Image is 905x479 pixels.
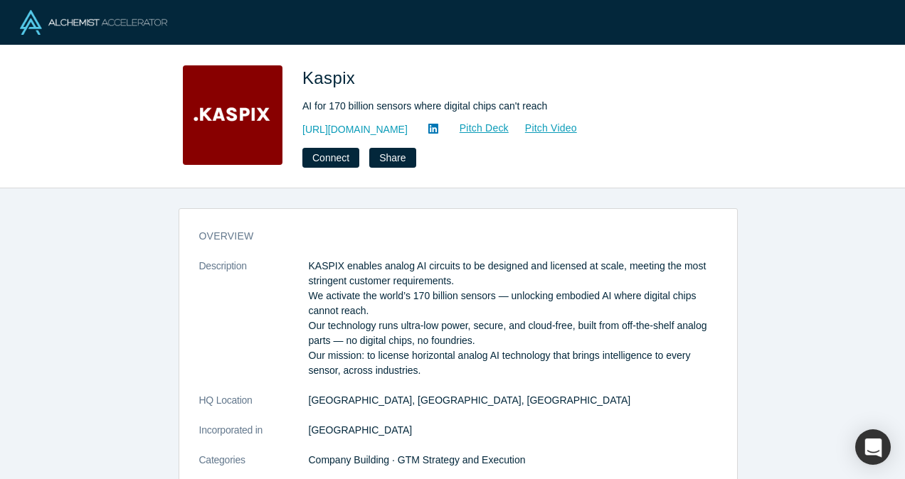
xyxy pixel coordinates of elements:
[309,423,717,438] dd: [GEOGRAPHIC_DATA]
[302,122,408,137] a: [URL][DOMAIN_NAME]
[199,393,309,423] dt: HQ Location
[309,393,717,408] dd: [GEOGRAPHIC_DATA], [GEOGRAPHIC_DATA], [GEOGRAPHIC_DATA]
[199,423,309,453] dt: Incorporated in
[309,259,717,378] p: KASPIX enables analog AI circuits to be designed and licensed at scale, meeting the most stringen...
[183,65,282,165] img: Kaspix's Logo
[509,120,578,136] a: Pitch Video
[309,454,526,465] span: Company Building · GTM Strategy and Execution
[302,148,359,168] button: Connect
[302,99,701,114] div: AI for 170 billion sensors where digital chips can't reach
[199,259,309,393] dt: Description
[199,229,697,244] h3: overview
[302,68,360,87] span: Kaspix
[369,148,416,168] button: Share
[444,120,509,136] a: Pitch Deck
[20,10,167,35] img: Alchemist Logo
